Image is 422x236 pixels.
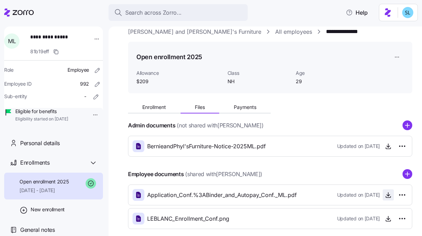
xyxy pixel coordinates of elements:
[30,48,49,55] span: 81b19eff
[109,4,248,21] button: Search across Zorro...
[19,178,69,185] span: Open enrollment 2025
[128,170,184,178] h4: Employee documents
[136,53,202,61] h1: Open enrollment 2025
[337,215,380,222] span: Updated on [DATE]
[15,108,68,115] span: Eligible for benefits
[4,66,14,73] span: Role
[195,105,205,110] span: Files
[136,78,222,85] span: $209
[228,70,290,77] span: Class
[296,70,358,77] span: Age
[337,191,380,198] span: Updated on [DATE]
[128,27,261,36] a: [PERSON_NAME] and [PERSON_NAME]'s Furniture
[346,8,368,17] span: Help
[403,120,412,130] svg: add icon
[403,169,412,179] svg: add icon
[125,8,182,17] span: Search across Zorro...
[20,158,49,167] span: Enrollments
[31,206,65,213] span: New enrollment
[147,191,297,199] span: Application_Conf.%3ABinder_and_Autopay_Conf._ML.pdf
[20,226,55,234] span: General notes
[19,187,69,194] span: [DATE] - [DATE]
[147,214,229,223] span: LEBLANC_Enrollment_Conf.png
[296,78,358,85] span: 29
[84,93,86,100] span: -
[4,93,27,100] span: Sub-entity
[234,105,256,110] span: Payments
[185,170,262,179] span: (shared with [PERSON_NAME] )
[275,27,312,36] a: All employees
[4,80,32,87] span: Employee ID
[20,139,60,148] span: Personal details
[80,80,89,87] span: 992
[67,66,89,73] span: Employee
[177,121,263,130] span: (not shared with [PERSON_NAME] )
[402,7,413,18] img: 7c620d928e46699fcfb78cede4daf1d1
[147,142,266,151] span: BernieandPhyl'sFurniture-Notice-2025ML.pdf
[136,70,222,77] span: Allowance
[128,121,175,129] h4: Admin documents
[337,143,380,150] span: Updated on [DATE]
[142,105,166,110] span: Enrollment
[8,38,16,44] span: M L
[15,116,68,122] span: Eligibility started on [DATE]
[228,78,290,85] span: NH
[340,6,373,19] button: Help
